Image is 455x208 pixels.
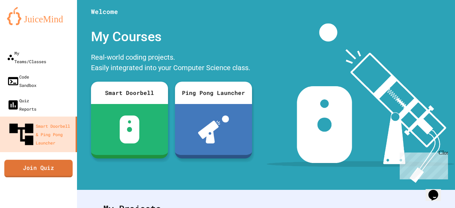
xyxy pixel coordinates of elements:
[267,23,454,183] img: banner-image-my-projects.png
[175,82,252,104] div: Ping Pong Launcher
[120,116,140,143] img: sdb-white.svg
[7,7,70,25] img: logo-orange.svg
[87,23,255,50] div: My Courses
[198,116,229,143] img: ppl-with-ball.png
[426,180,448,201] iframe: chat widget
[91,82,168,104] div: Smart Doorbell
[397,150,448,179] iframe: chat widget
[7,120,73,149] div: Smart Doorbell & Ping Pong Launcher
[7,49,46,66] div: My Teams/Classes
[3,3,48,44] div: Chat with us now!Close
[7,73,36,89] div: Code Sandbox
[87,50,255,76] div: Real-world coding projects. Easily integrated into your Computer Science class.
[7,96,36,113] div: Quiz Reports
[4,159,72,177] a: Join Quiz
